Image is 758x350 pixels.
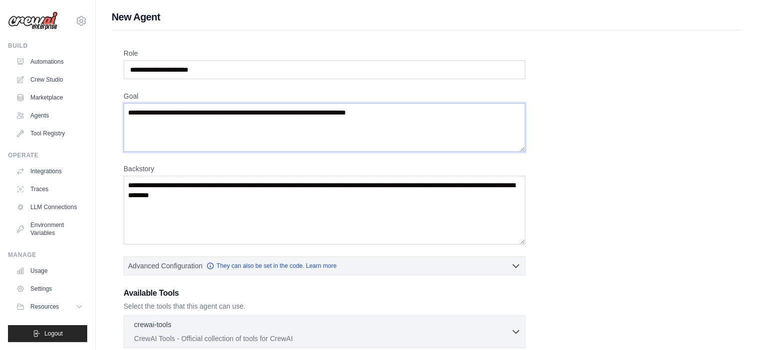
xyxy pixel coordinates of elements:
div: Operate [8,151,87,159]
a: Automations [12,54,87,70]
a: Environment Variables [12,217,87,241]
label: Role [124,48,525,58]
a: Integrations [12,163,87,179]
p: crewai-tools [134,320,171,330]
a: Tool Registry [12,125,87,141]
label: Backstory [124,164,525,174]
a: LLM Connections [12,199,87,215]
a: Settings [12,281,87,297]
h3: Available Tools [124,287,525,299]
button: Resources [12,299,87,315]
div: Manage [8,251,87,259]
a: Marketplace [12,90,87,106]
a: Agents [12,108,87,123]
div: Build [8,42,87,50]
label: Goal [124,91,525,101]
img: Logo [8,11,58,30]
button: Advanced Configuration They can also be set in the code. Learn more [124,257,525,275]
a: They can also be set in the code. Learn more [206,262,336,270]
p: Select the tools that this agent can use. [124,301,525,311]
button: Logout [8,325,87,342]
button: crewai-tools CrewAI Tools - Official collection of tools for CrewAI [128,320,521,344]
a: Crew Studio [12,72,87,88]
span: Logout [44,330,63,338]
span: Advanced Configuration [128,261,202,271]
p: CrewAI Tools - Official collection of tools for CrewAI [134,334,511,344]
h1: New Agent [112,10,742,24]
span: Resources [30,303,59,311]
a: Usage [12,263,87,279]
a: Traces [12,181,87,197]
